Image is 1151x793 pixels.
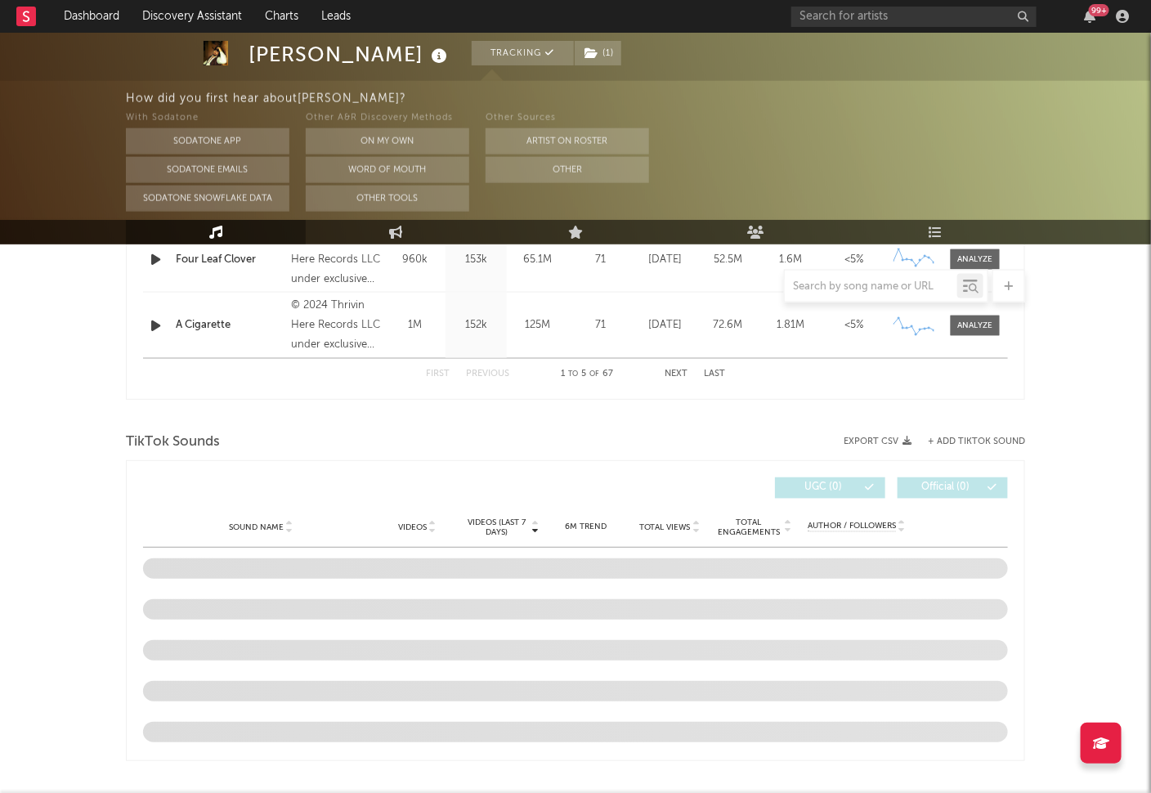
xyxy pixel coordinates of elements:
[464,517,530,537] span: Videos (last 7 days)
[126,432,220,452] span: TikTok Sounds
[486,128,649,155] button: Artist on Roster
[126,157,289,183] button: Sodatone Emails
[911,437,1025,446] button: + Add TikTok Sound
[398,522,427,532] span: Videos
[466,370,509,379] button: Previous
[764,252,818,268] div: 1.6M
[306,109,469,128] div: Other A&R Discovery Methods
[785,280,957,293] input: Search by song name or URL
[1084,10,1095,23] button: 99+
[701,317,755,334] div: 72.6M
[701,252,755,268] div: 52.5M
[291,296,380,355] div: © 2024 Thrivin Here Records LLC under exclusive license to Warner Music Nashville
[572,317,629,334] div: 71
[844,437,911,446] button: Export CSV
[126,128,289,155] button: Sodatone App
[472,41,574,65] button: Tracking
[775,477,885,499] button: UGC(0)
[176,252,283,268] a: Four Leaf Clover
[716,517,782,537] span: Total Engagements
[388,252,441,268] div: 960k
[126,89,1151,109] div: How did you first hear about [PERSON_NAME] ?
[928,437,1025,446] button: + Add TikTok Sound
[126,109,289,128] div: With Sodatone
[229,522,284,532] span: Sound Name
[450,252,503,268] div: 153k
[575,41,621,65] button: (1)
[791,7,1037,27] input: Search for artists
[306,128,469,155] button: On My Own
[898,477,1008,499] button: Official(0)
[665,370,687,379] button: Next
[511,252,564,268] div: 65.1M
[638,317,692,334] div: [DATE]
[426,370,450,379] button: First
[826,252,881,268] div: <5%
[1089,4,1109,16] div: 99 +
[639,522,691,532] span: Total Views
[808,522,896,532] span: Author / Followers
[176,317,283,334] a: A Cigarette
[450,317,503,334] div: 152k
[306,186,469,212] button: Other Tools
[572,252,629,268] div: 71
[908,483,983,493] span: Official ( 0 )
[826,317,881,334] div: <5%
[388,317,441,334] div: 1M
[574,41,622,65] span: ( 1 )
[249,41,451,68] div: [PERSON_NAME]
[291,231,380,289] div: © 2024 Thrivin Here Records LLC under exclusive license to Warner Music Nashville
[786,483,861,493] span: UGC ( 0 )
[486,109,649,128] div: Other Sources
[704,370,725,379] button: Last
[568,371,578,379] span: to
[764,317,818,334] div: 1.81M
[548,521,624,533] div: 6M Trend
[542,365,632,385] div: 1 5 67
[126,186,289,212] button: Sodatone Snowflake Data
[589,371,599,379] span: of
[511,317,564,334] div: 125M
[486,157,649,183] button: Other
[306,157,469,183] button: Word Of Mouth
[638,252,692,268] div: [DATE]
